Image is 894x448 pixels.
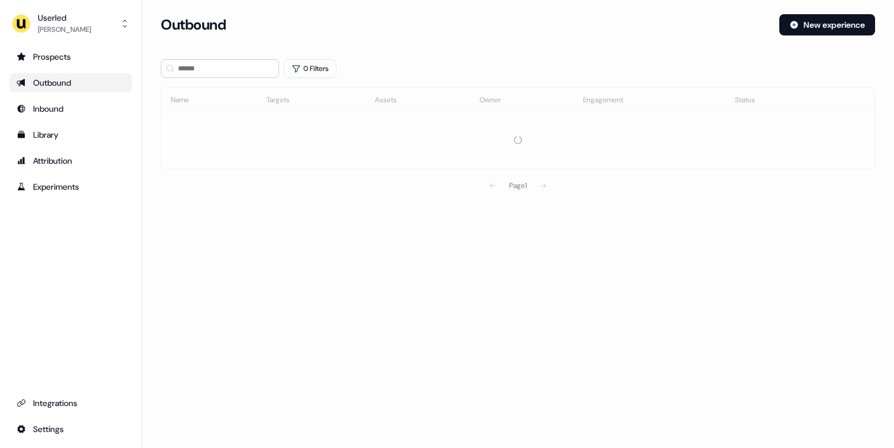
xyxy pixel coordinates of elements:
a: Go to outbound experience [9,73,132,92]
a: Go to integrations [9,420,132,439]
button: 0 Filters [284,59,336,78]
div: Experiments [17,181,125,193]
div: [PERSON_NAME] [38,24,91,35]
a: Go to Inbound [9,99,132,118]
h3: Outbound [161,16,226,34]
div: Outbound [17,77,125,89]
div: Library [17,129,125,141]
a: Go to templates [9,125,132,144]
a: Go to experiments [9,177,132,196]
div: Inbound [17,103,125,115]
a: Go to integrations [9,394,132,413]
a: Go to attribution [9,151,132,170]
div: Userled [38,12,91,24]
button: Userled[PERSON_NAME] [9,9,132,38]
div: Prospects [17,51,125,63]
button: New experience [779,14,875,35]
div: Integrations [17,397,125,409]
div: Attribution [17,155,125,167]
a: Go to prospects [9,47,132,66]
div: Settings [17,423,125,435]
